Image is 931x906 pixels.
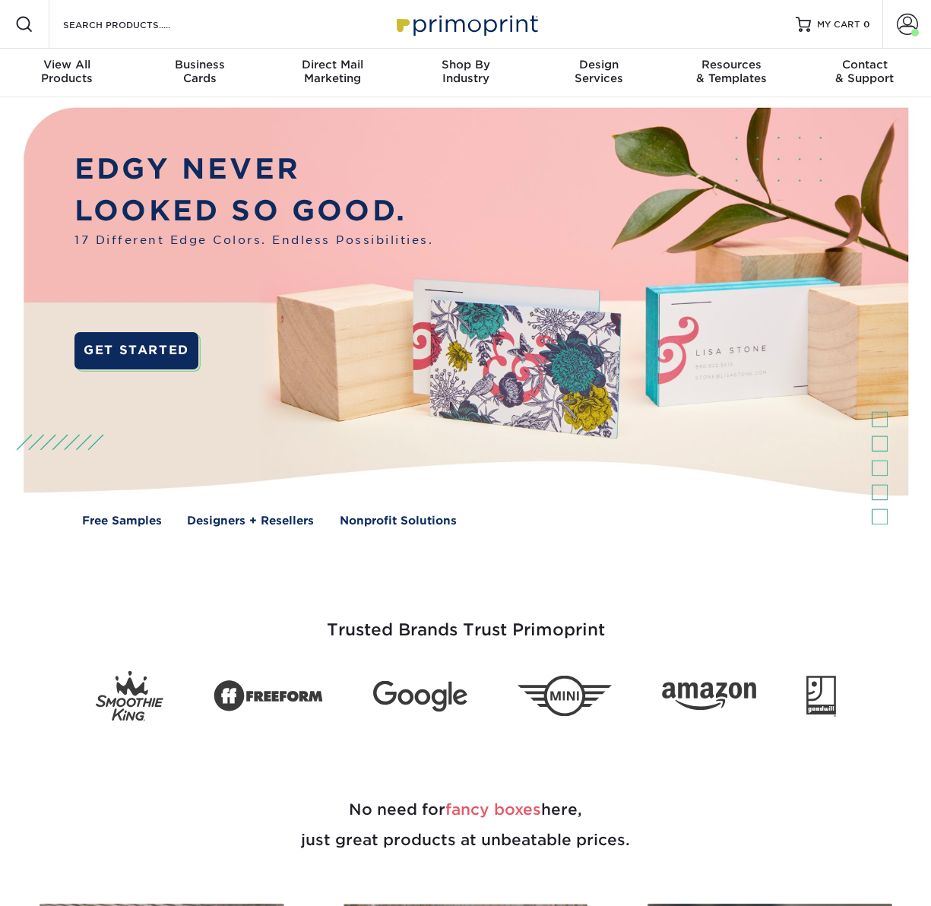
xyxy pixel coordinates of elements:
[390,8,542,40] img: Primoprint
[21,584,910,658] h3: Trusted Brands Trust Primoprint
[806,676,836,717] img: Goodwill
[133,49,266,97] a: BusinessCards
[665,58,798,85] div: & Templates
[662,682,756,711] img: Amazon
[532,58,665,85] div: Services
[74,232,433,249] span: 17 Different Edge Colors. Endless Possibilities.
[74,148,433,190] p: EDGY NEVER
[62,15,210,33] input: SEARCH PRODUCTS.....
[665,58,798,71] span: Resources
[96,670,163,721] img: Smoothie King
[74,332,198,369] a: GET STARTED
[133,58,266,85] div: Cards
[817,18,860,31] span: MY CART
[445,800,541,819] span: fancy boxes
[373,680,467,711] img: Google
[399,58,532,71] span: Shop By
[798,58,931,71] span: Contact
[532,49,665,97] a: DesignServices
[798,58,931,85] div: & Support
[82,512,162,529] a: Free Samples
[399,58,532,85] div: Industry
[266,49,399,97] a: Direct MailMarketing
[187,512,314,529] a: Designers + Resellers
[399,49,532,97] a: Shop ByIndustry
[133,58,266,71] span: Business
[518,675,612,717] img: Mini
[863,19,870,30] span: 0
[532,58,665,71] span: Design
[21,758,910,892] h2: No need for here, just great products at unbeatable prices.
[665,49,798,97] a: Resources& Templates
[266,58,399,85] div: Marketing
[266,58,399,71] span: Direct Mail
[798,49,931,97] a: Contact& Support
[74,190,433,232] p: LOOKED SO GOOD.
[340,512,457,529] a: Nonprofit Solutions
[214,672,323,721] img: Freeform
